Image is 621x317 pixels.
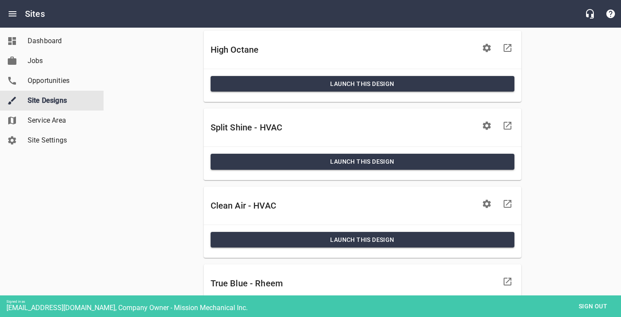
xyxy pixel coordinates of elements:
[28,115,93,126] span: Service Area
[28,135,93,146] span: Site Settings
[211,276,497,290] h6: True Blue - Rheem
[476,115,497,136] button: Edit Site Settings
[28,95,93,106] span: Site Designs
[211,199,476,212] h6: Clean Air - HVAC
[6,300,621,304] div: Signed in as
[497,115,518,136] a: Visit Site
[28,56,93,66] span: Jobs
[28,36,93,46] span: Dashboard
[211,43,476,57] h6: High Octane
[211,154,514,170] button: Launch This Design
[497,271,518,292] a: Visit Site
[600,3,621,24] button: Support Portal
[497,38,518,58] a: Visit Site
[25,7,45,21] h6: Sites
[211,232,514,248] button: Launch This Design
[211,76,514,92] button: Launch This Design
[218,156,508,167] span: Launch This Design
[28,76,93,86] span: Opportunities
[571,298,615,314] button: Sign out
[580,3,600,24] button: Live Chat
[575,301,611,312] span: Sign out
[476,193,497,214] button: Edit Site Settings
[6,304,621,312] div: [EMAIL_ADDRESS][DOMAIN_NAME], Company Owner - Mission Mechanical Inc.
[211,120,476,134] h6: Split Shine - HVAC
[497,193,518,214] a: Visit Site
[476,38,497,58] button: Edit Site Settings
[218,235,508,245] span: Launch This Design
[2,3,23,24] button: Open drawer
[218,79,508,89] span: Launch This Design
